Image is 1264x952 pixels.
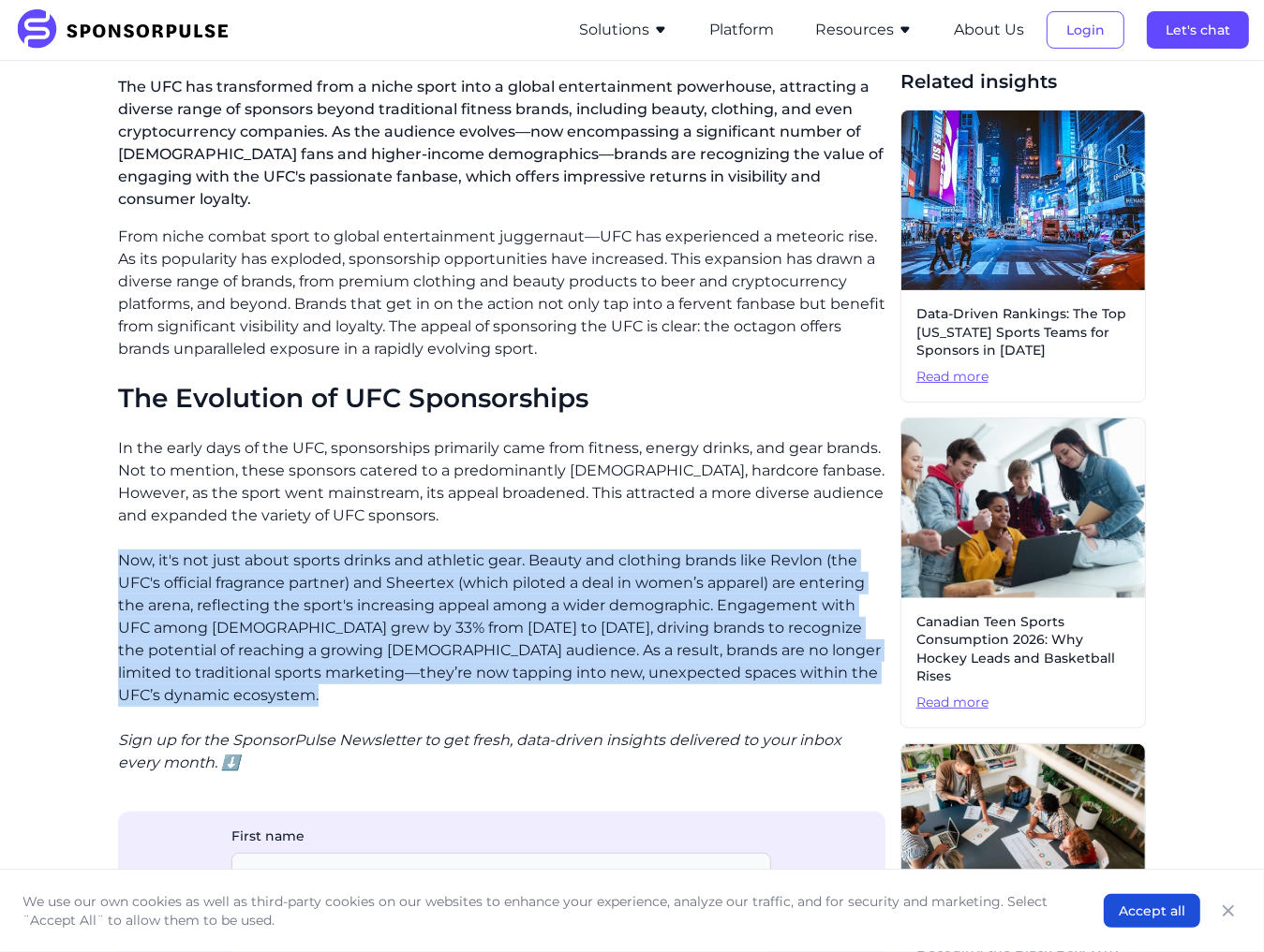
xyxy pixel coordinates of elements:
[916,613,1130,686] span: Canadian Teen Sports Consumption 2026: Why Hockey Leads and Basketball Rises
[916,694,1130,712] span: Read more
[118,731,841,771] i: Sign up for the SponsorPulse Newsletter to get fresh, data-driven insights delivered to your inbo...
[815,19,913,41] button: Resources
[1147,11,1249,49] button: Let's chat
[15,9,243,51] img: SponsorPulse
[1047,22,1124,38] a: Login
[1170,862,1264,952] iframe: Chat Widget
[900,68,1146,95] span: Related insights
[22,892,1066,930] p: We use our own cookies as well as third-party cookies on our websites to enhance your experience,...
[901,110,1145,290] img: Photo by Andreas Niendorf courtesy of Unsplash
[901,744,1145,924] img: Getty images courtesy of Unsplash
[118,549,885,707] p: Now, it's not just about sports drinks and athletic gear. Beauty and clothing brands like Revlon ...
[1104,894,1200,928] button: Accept all
[901,418,1145,598] img: Getty images courtesy of Unsplash
[118,68,885,226] p: The UFC has transformed from a niche sport into a global entertainment powerhouse, attracting a d...
[118,226,885,360] p: From niche combat sport to global entertainment juggernaut—UFC has experienced a meteoric rise. A...
[231,827,771,845] label: First name
[916,305,1130,360] span: Data-Driven Rankings: The Top [US_STATE] Sports Teams for Sponsors in [DATE]
[916,368,1130,387] span: Read more
[954,22,1024,38] a: About Us
[954,19,1024,41] button: About Us
[1047,11,1124,49] button: Login
[1147,22,1249,38] a: Let's chat
[118,383,885,415] h2: The Evolution of UFC Sponsorships
[900,110,1146,402] a: Data-Driven Rankings: The Top [US_STATE] Sports Teams for Sponsors in [DATE]Read more
[900,417,1146,728] a: Canadian Teen Sports Consumption 2026: Why Hockey Leads and Basketball RisesRead more
[709,22,774,38] a: Platform
[579,19,668,41] button: Solutions
[709,19,774,41] button: Platform
[118,437,885,527] p: In the early days of the UFC, sponsorships primarily came from fitness, energy drinks, and gear b...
